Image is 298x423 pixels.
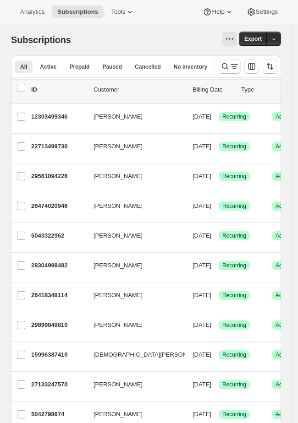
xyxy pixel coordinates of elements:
[88,258,180,273] button: [PERSON_NAME]
[20,8,44,16] span: Analytics
[94,320,143,330] span: [PERSON_NAME]
[31,291,86,300] p: 26418348114
[222,143,246,150] span: Recurring
[276,262,291,269] span: Active
[263,59,277,74] button: Sort the results
[105,5,140,18] button: Tools
[20,63,27,70] span: All
[193,381,211,388] span: [DATE]
[94,350,209,359] span: [DEMOGRAPHIC_DATA][PERSON_NAME]
[193,232,211,239] span: [DATE]
[193,173,211,179] span: [DATE]
[241,85,282,94] div: Type
[276,173,291,180] span: Active
[94,261,143,270] span: [PERSON_NAME]
[244,59,259,74] button: Customize table column order and visibility
[256,8,278,16] span: Settings
[102,63,122,70] span: Paused
[40,63,56,70] span: Active
[222,262,246,269] span: Recurring
[94,201,143,211] span: [PERSON_NAME]
[222,232,246,239] span: Recurring
[31,320,86,330] p: 29899849810
[222,292,246,299] span: Recurring
[31,172,86,181] p: 29561094226
[219,59,241,74] button: Search and filter results
[11,35,71,45] span: Subscriptions
[197,5,239,18] button: Help
[94,231,143,240] span: [PERSON_NAME]
[241,5,283,18] button: Settings
[88,228,180,243] button: [PERSON_NAME]
[244,35,262,43] span: Export
[31,201,86,211] p: 26474020946
[193,351,211,358] span: [DATE]
[276,381,291,388] span: Active
[193,411,211,418] span: [DATE]
[94,380,143,389] span: [PERSON_NAME]
[94,172,143,181] span: [PERSON_NAME]
[193,85,234,94] p: Billing Date
[88,109,180,124] button: [PERSON_NAME]
[276,411,291,418] span: Active
[222,381,246,388] span: Recurring
[31,231,86,240] p: 5043322962
[239,32,267,46] button: Export
[31,85,86,94] p: ID
[111,8,125,16] span: Tools
[222,202,246,210] span: Recurring
[94,85,185,94] p: Customer
[276,351,291,358] span: Active
[88,139,180,154] button: [PERSON_NAME]
[222,411,246,418] span: Recurring
[52,5,104,18] button: Subscriptions
[212,8,224,16] span: Help
[31,261,86,270] p: 28304998482
[88,318,180,332] button: [PERSON_NAME]
[31,112,86,121] p: 12303499346
[193,202,211,209] span: [DATE]
[94,142,143,151] span: [PERSON_NAME]
[222,173,246,180] span: Recurring
[94,410,143,419] span: [PERSON_NAME]
[15,5,50,18] button: Analytics
[193,262,211,269] span: [DATE]
[193,321,211,328] span: [DATE]
[69,63,89,70] span: Prepaid
[88,169,180,184] button: [PERSON_NAME]
[88,407,180,422] button: [PERSON_NAME]
[88,199,180,213] button: [PERSON_NAME]
[174,63,207,70] span: No inventory
[88,288,180,303] button: [PERSON_NAME]
[276,232,291,239] span: Active
[135,63,161,70] span: Cancelled
[276,143,291,150] span: Active
[31,142,86,151] p: 22713499730
[222,32,237,46] button: View actions for Subscriptions
[276,113,291,120] span: Active
[276,292,291,299] span: Active
[31,350,86,359] p: 15996387410
[193,113,211,120] span: [DATE]
[222,351,246,358] span: Recurring
[276,202,291,210] span: Active
[94,112,143,121] span: [PERSON_NAME]
[222,113,246,120] span: Recurring
[88,347,180,362] button: [DEMOGRAPHIC_DATA][PERSON_NAME]
[193,292,211,298] span: [DATE]
[31,380,86,389] p: 27133247570
[94,291,143,300] span: [PERSON_NAME]
[57,8,98,16] span: Subscriptions
[193,143,211,150] span: [DATE]
[88,377,180,392] button: [PERSON_NAME]
[276,321,291,329] span: Active
[222,321,246,329] span: Recurring
[31,410,86,419] p: 5042798674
